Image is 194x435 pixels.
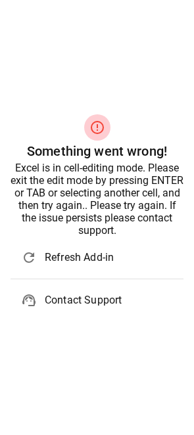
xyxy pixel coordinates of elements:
[45,250,173,265] span: Refresh Add-in
[45,292,173,308] span: Contact Support
[89,120,105,135] span: error_outline
[11,141,183,162] h6: Something went wrong!
[21,250,37,265] span: refresh
[11,162,183,237] div: Excel is in cell-editing mode. Please exit the edit mode by pressing ENTER or TAB or selecting an...
[21,292,37,308] span: support_agent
